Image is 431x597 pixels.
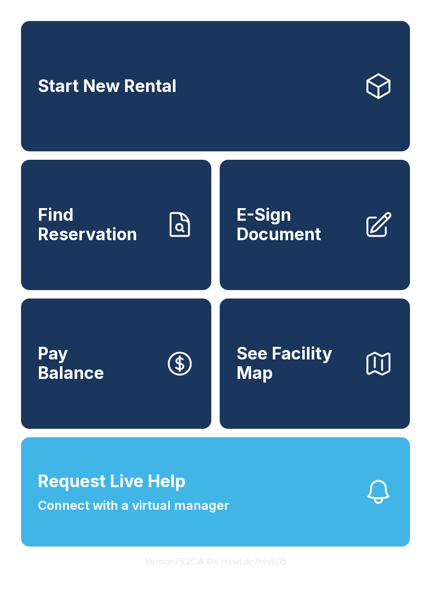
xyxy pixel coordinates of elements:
a: PayBalance [21,298,211,429]
span: Request Live Help [38,469,186,494]
span: Connect with a virtual manager [38,496,229,515]
button: VersionPE2CWShLHxwLdo7nhiB05 [137,547,295,576]
span: E-Sign Document [237,205,355,244]
a: E-Sign Document [220,160,410,290]
span: Start New Rental [38,77,177,96]
span: Pay Balance [38,344,104,383]
button: See Facility Map [220,298,410,429]
button: Request Live HelpConnect with a virtual manager [21,437,410,547]
span: See Facility Map [237,344,355,383]
a: Find Reservation [21,160,211,290]
span: Find Reservation [38,205,157,244]
a: Start New Rental [21,21,410,151]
